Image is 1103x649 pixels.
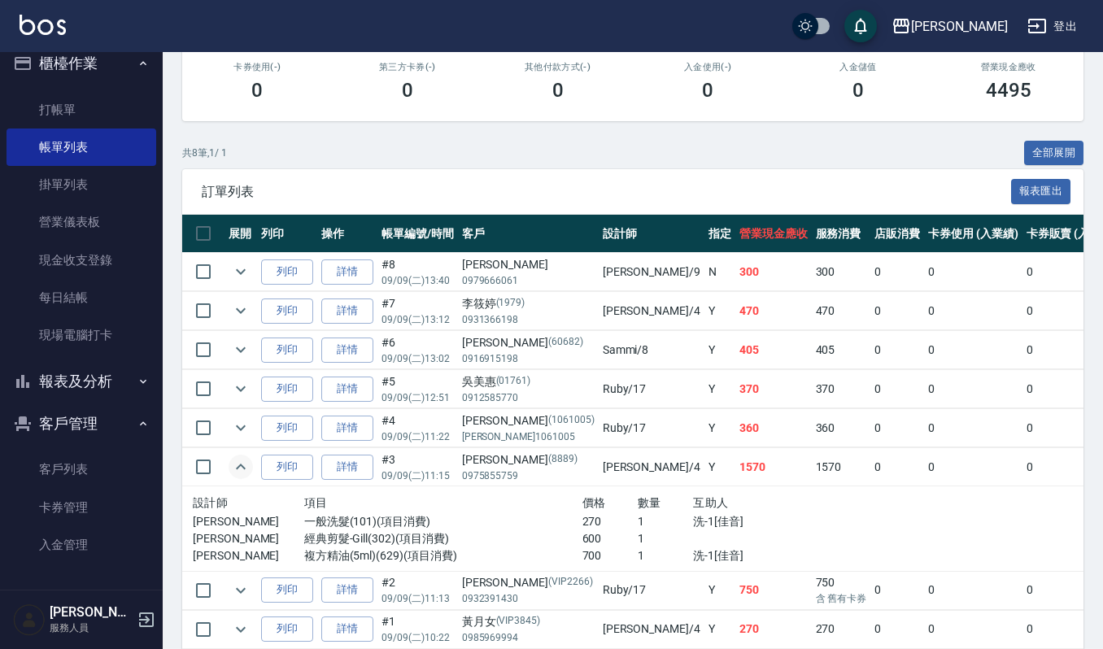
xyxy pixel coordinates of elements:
td: 370 [735,370,812,408]
p: 1 [638,530,693,547]
button: 櫃檯作業 [7,42,156,85]
button: expand row [229,338,253,362]
td: 750 [735,571,812,609]
td: 0 [924,331,1022,369]
h3: 0 [852,79,864,102]
p: 09/09 (二) 13:12 [381,312,454,327]
span: 訂單列表 [202,184,1011,200]
p: 700 [582,547,638,564]
a: 報表匯出 [1011,183,1071,198]
p: 09/09 (二) 12:51 [381,390,454,405]
td: 0 [924,571,1022,609]
button: 列印 [261,377,313,402]
p: 經典剪髮-Gill(302)(項目消費) [304,530,582,547]
td: 0 [870,253,924,291]
td: #8 [377,253,458,291]
th: 客戶 [458,215,599,253]
td: 0 [924,292,1022,330]
div: [PERSON_NAME] [911,16,1008,37]
p: [PERSON_NAME]1061005 [462,429,595,444]
td: [PERSON_NAME] /9 [599,253,704,291]
a: 詳情 [321,577,373,603]
th: 設計師 [599,215,704,253]
p: (VIP2266) [548,574,593,591]
button: 列印 [261,259,313,285]
th: 展開 [225,215,257,253]
h2: 卡券使用(-) [202,62,313,72]
a: 詳情 [321,455,373,480]
a: 打帳單 [7,91,156,128]
td: 405 [812,331,871,369]
h2: 入金使用(-) [652,62,764,72]
td: 0 [924,448,1022,486]
th: 指定 [704,215,735,253]
td: 300 [812,253,871,291]
h3: 0 [402,79,413,102]
td: Y [704,571,735,609]
img: Person [13,603,46,636]
p: (01761) [496,373,531,390]
h2: 其他付款方式(-) [502,62,613,72]
td: Y [704,292,735,330]
a: 詳情 [321,377,373,402]
td: #2 [377,571,458,609]
p: (60682) [548,334,583,351]
img: Logo [20,15,66,35]
a: 現金收支登錄 [7,242,156,279]
td: 270 [812,610,871,648]
td: N [704,253,735,291]
td: Y [704,448,735,486]
td: #4 [377,409,458,447]
p: 09/09 (二) 11:22 [381,429,454,444]
button: 登出 [1021,11,1083,41]
p: 一般洗髮(101)(項目消費) [304,513,582,530]
h2: 營業現金應收 [953,62,1064,72]
a: 每日結帳 [7,279,156,316]
p: 0916915198 [462,351,595,366]
a: 卡券管理 [7,489,156,526]
button: 全部展開 [1024,141,1084,166]
p: 洗-1[佳音] [693,547,860,564]
p: 洗-1[佳音] [693,513,860,530]
h3: 0 [552,79,564,102]
p: 270 [582,513,638,530]
td: 0 [924,610,1022,648]
div: [PERSON_NAME] [462,412,595,429]
th: 列印 [257,215,317,253]
td: Ruby /17 [599,571,704,609]
button: expand row [229,617,253,642]
td: 470 [735,292,812,330]
p: 1 [638,513,693,530]
td: 270 [735,610,812,648]
p: 09/09 (二) 13:02 [381,351,454,366]
th: 帳單編號/時間 [377,215,458,253]
p: [PERSON_NAME] [193,530,304,547]
td: Y [704,370,735,408]
p: 複方精油(5ml)(629)(項目消費) [304,547,582,564]
p: 09/09 (二) 11:13 [381,591,454,606]
button: 列印 [261,455,313,480]
button: [PERSON_NAME] [885,10,1014,43]
button: expand row [229,298,253,323]
td: 0 [870,448,924,486]
th: 卡券使用 (入業績) [924,215,1022,253]
button: 列印 [261,616,313,642]
p: 09/09 (二) 13:40 [381,273,454,288]
td: Ruby /17 [599,370,704,408]
td: 360 [735,409,812,447]
button: expand row [229,578,253,603]
td: Sammi /8 [599,331,704,369]
td: 0 [870,292,924,330]
button: expand row [229,455,253,479]
td: Y [704,409,735,447]
td: 300 [735,253,812,291]
button: expand row [229,416,253,440]
td: #7 [377,292,458,330]
button: 列印 [261,416,313,441]
button: expand row [229,377,253,401]
td: 0 [924,409,1022,447]
button: save [844,10,877,42]
td: #1 [377,610,458,648]
a: 入金管理 [7,526,156,564]
p: 0932391430 [462,591,595,606]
